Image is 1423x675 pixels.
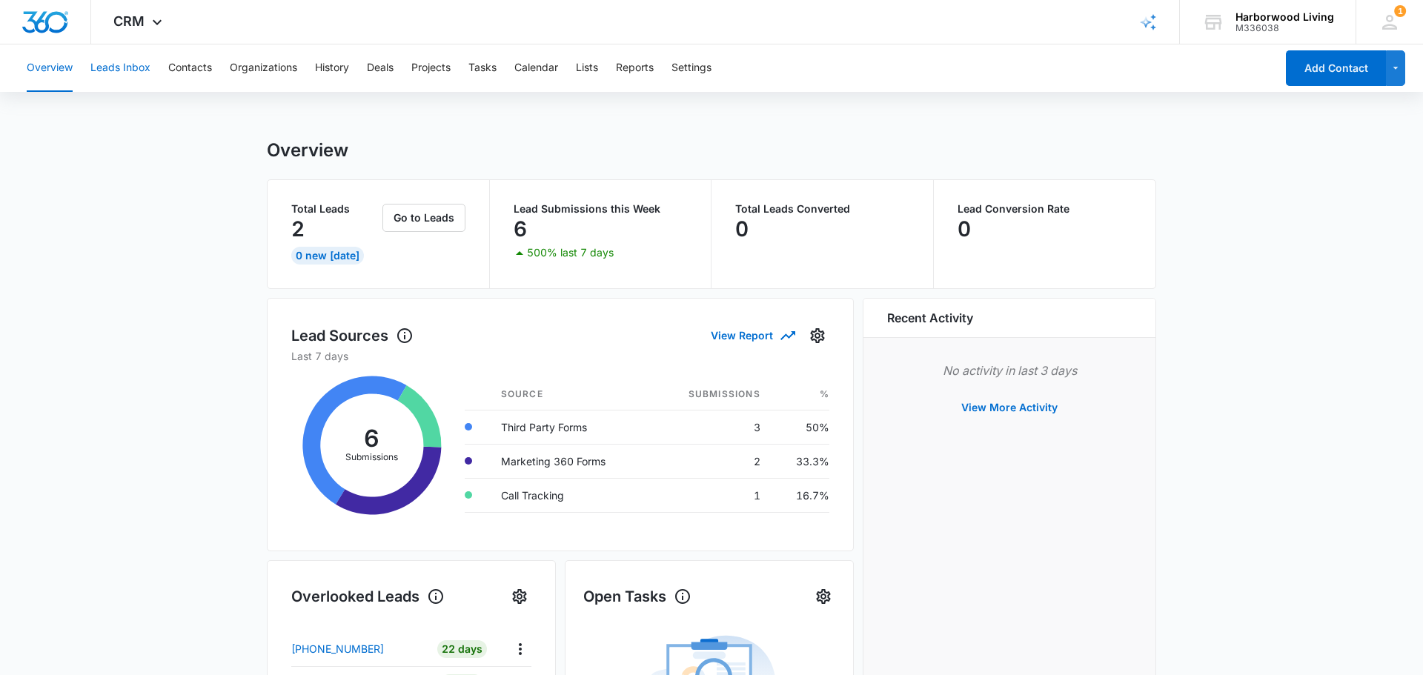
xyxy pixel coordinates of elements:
[514,44,558,92] button: Calendar
[291,585,445,608] h1: Overlooked Leads
[772,444,829,478] td: 33.3%
[230,44,297,92] button: Organizations
[735,204,909,214] p: Total Leads Converted
[616,44,654,92] button: Reports
[651,444,772,478] td: 2
[382,204,465,232] button: Go to Leads
[958,217,971,241] p: 0
[887,309,973,327] h6: Recent Activity
[576,44,598,92] button: Lists
[489,444,651,478] td: Marketing 360 Forms
[291,204,379,214] p: Total Leads
[735,217,749,241] p: 0
[382,211,465,224] a: Go to Leads
[291,348,829,364] p: Last 7 days
[651,478,772,512] td: 1
[1286,50,1386,86] button: Add Contact
[671,44,711,92] button: Settings
[1394,5,1406,17] span: 1
[508,637,531,660] button: Actions
[651,410,772,444] td: 3
[168,44,212,92] button: Contacts
[267,139,348,162] h1: Overview
[772,410,829,444] td: 50%
[527,247,614,258] p: 500% last 7 days
[812,585,835,608] button: Settings
[291,247,364,265] div: 0 New [DATE]
[651,379,772,410] th: Submissions
[1235,11,1334,23] div: account name
[291,641,426,656] a: [PHONE_NUMBER]
[514,204,688,214] p: Lead Submissions this Week
[958,204,1132,214] p: Lead Conversion Rate
[90,44,150,92] button: Leads Inbox
[806,324,829,348] button: Settings
[291,217,305,241] p: 2
[468,44,497,92] button: Tasks
[437,640,487,658] div: 22 Days
[27,44,73,92] button: Overview
[711,322,794,348] button: View Report
[489,478,651,512] td: Call Tracking
[514,217,527,241] p: 6
[291,641,384,656] p: [PHONE_NUMBER]
[583,585,691,608] h1: Open Tasks
[887,362,1132,379] p: No activity in last 3 days
[367,44,394,92] button: Deals
[772,379,829,410] th: %
[291,325,414,347] h1: Lead Sources
[489,379,651,410] th: Source
[1235,23,1334,33] div: account id
[946,390,1072,425] button: View More Activity
[113,13,145,29] span: CRM
[489,410,651,444] td: Third Party Forms
[411,44,451,92] button: Projects
[508,585,531,608] button: Settings
[1394,5,1406,17] div: notifications count
[315,44,349,92] button: History
[772,478,829,512] td: 16.7%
